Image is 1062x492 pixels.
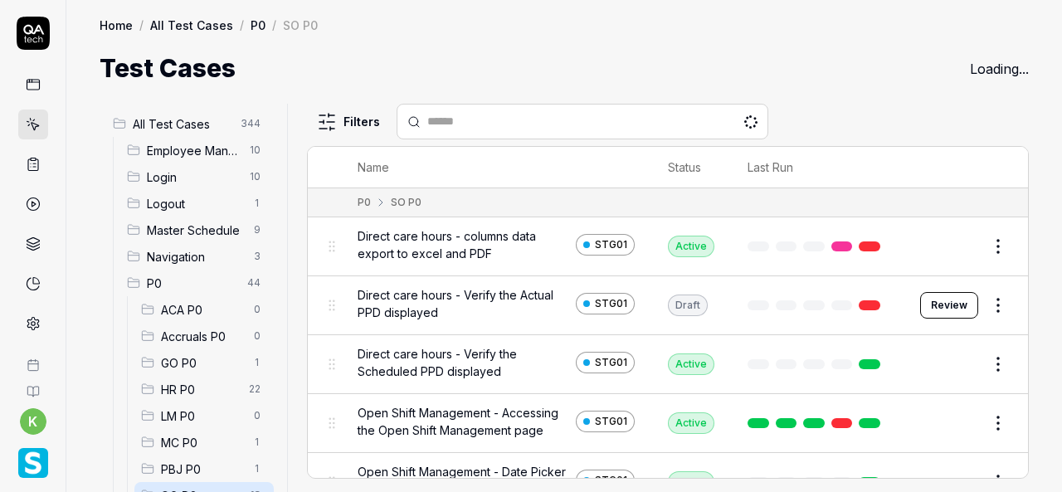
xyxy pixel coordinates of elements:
span: 0 [247,406,267,426]
div: Drag to reorderLM P00 [134,402,274,429]
tr: Direct care hours - columns data export to excel and PDFSTG01Active [308,217,1028,276]
div: Active [668,412,714,434]
button: Review [920,292,978,319]
div: Draft [668,295,708,316]
div: Drag to reorderLogin10 [120,163,274,190]
a: Home [100,17,133,33]
span: 3 [247,246,267,266]
a: Documentation [7,372,59,398]
div: Drag to reorderMC P01 [134,429,274,455]
span: MC P0 [161,434,244,451]
img: Smartlinx Logo [18,448,48,478]
div: Drag to reorderPBJ P01 [134,455,274,482]
a: STG01 [576,352,635,373]
div: Drag to reorderHR P022 [134,376,274,402]
div: / [240,17,244,33]
span: Logout [147,195,244,212]
span: STG01 [595,473,627,488]
span: Master Schedule [147,222,244,239]
span: 44 [241,273,267,293]
span: 1 [247,193,267,213]
a: STG01 [576,470,635,491]
span: 22 [242,379,267,399]
span: ACA P0 [161,301,244,319]
span: GO P0 [161,354,244,372]
span: 0 [247,326,267,346]
div: SO P0 [391,195,421,210]
span: 9 [247,220,267,240]
span: HR P0 [161,381,239,398]
span: 10 [243,140,267,160]
span: Accruals P0 [161,328,244,345]
th: Last Run [731,147,904,188]
a: STG01 [576,234,635,256]
div: Drag to reorderACA P00 [134,296,274,323]
div: Loading... [970,59,1029,79]
span: Employee Management [147,142,240,159]
a: All Test Cases [150,17,233,33]
a: P0 [251,17,265,33]
div: Active [668,353,714,375]
span: STG01 [595,355,627,370]
div: Active [668,236,714,257]
span: P0 [147,275,237,292]
span: 10 [243,167,267,187]
tr: Open Shift Management - Accessing the Open Shift Management pageSTG01Active [308,394,1028,453]
a: Book a call with us [7,345,59,372]
tr: Direct care hours - Verify the Scheduled PPD displayedSTG01Active [308,335,1028,394]
span: PBJ P0 [161,460,244,478]
div: Drag to reorderGO P01 [134,349,274,376]
th: Name [341,147,651,188]
div: / [272,17,276,33]
div: P0 [358,195,371,210]
div: Drag to reorderEmployee Management10 [120,137,274,163]
div: Drag to reorderAccruals P00 [134,323,274,349]
button: Filters [307,105,390,139]
button: Smartlinx Logo [7,435,59,481]
span: 1 [247,353,267,373]
span: 1 [247,459,267,479]
span: 0 [247,300,267,319]
span: Navigation [147,248,244,265]
span: LM P0 [161,407,244,425]
span: 344 [234,114,267,134]
div: / [139,17,144,33]
span: STG01 [595,237,627,252]
span: Direct care hours - columns data export to excel and PDF [358,227,569,262]
button: k [20,408,46,435]
span: 1 [247,432,267,452]
div: Drag to reorderP044 [120,270,274,296]
h1: Test Cases [100,50,236,87]
span: All Test Cases [133,115,231,133]
th: Status [651,147,731,188]
a: STG01 [576,411,635,432]
span: Direct care hours - Verify the Scheduled PPD displayed [358,345,569,380]
div: Drag to reorderNavigation3 [120,243,274,270]
div: Drag to reorderMaster Schedule9 [120,217,274,243]
span: Direct care hours - Verify the Actual PPD displayed [358,286,569,321]
span: STG01 [595,296,627,311]
tr: Direct care hours - Verify the Actual PPD displayedSTG01DraftReview [308,276,1028,335]
div: Drag to reorderLogout1 [120,190,274,217]
a: STG01 [576,293,635,314]
div: SO P0 [283,17,318,33]
span: Open Shift Management - Accessing the Open Shift Management page [358,404,569,439]
span: STG01 [595,414,627,429]
span: Login [147,168,240,186]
